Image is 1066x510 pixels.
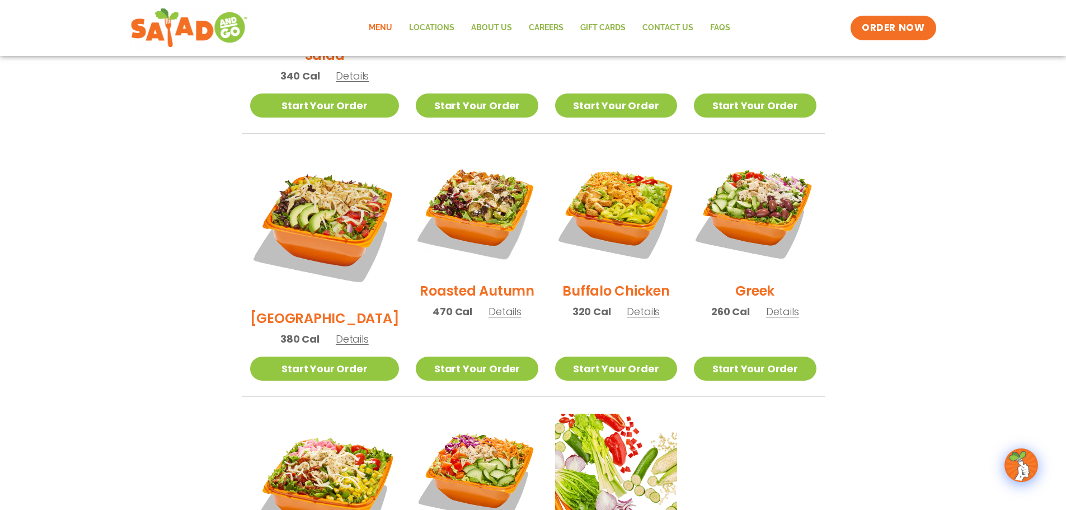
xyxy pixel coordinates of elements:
[250,93,400,118] a: Start Your Order
[280,68,320,83] span: 340 Cal
[520,15,572,41] a: Careers
[555,357,677,381] a: Start Your Order
[555,93,677,118] a: Start Your Order
[433,304,472,319] span: 470 Cal
[634,15,702,41] a: Contact Us
[627,305,660,319] span: Details
[694,357,816,381] a: Start Your Order
[572,304,611,319] span: 320 Cal
[280,331,320,347] span: 380 Cal
[250,308,400,328] h2: [GEOGRAPHIC_DATA]
[250,357,400,381] a: Start Your Order
[862,21,924,35] span: ORDER NOW
[711,304,750,319] span: 260 Cal
[360,15,401,41] a: Menu
[555,151,677,273] img: Product photo for Buffalo Chicken Salad
[851,16,936,40] a: ORDER NOW
[562,281,669,301] h2: Buffalo Chicken
[416,151,538,273] img: Product photo for Roasted Autumn Salad
[735,281,774,301] h2: Greek
[250,151,400,300] img: Product photo for BBQ Ranch Salad
[766,305,799,319] span: Details
[416,93,538,118] a: Start Your Order
[360,15,739,41] nav: Menu
[572,15,634,41] a: GIFT CARDS
[1006,450,1037,481] img: wpChatIcon
[401,15,463,41] a: Locations
[336,332,369,346] span: Details
[416,357,538,381] a: Start Your Order
[702,15,739,41] a: FAQs
[336,69,369,83] span: Details
[463,15,520,41] a: About Us
[489,305,522,319] span: Details
[130,6,248,50] img: new-SAG-logo-768×292
[694,151,816,273] img: Product photo for Greek Salad
[694,93,816,118] a: Start Your Order
[420,281,534,301] h2: Roasted Autumn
